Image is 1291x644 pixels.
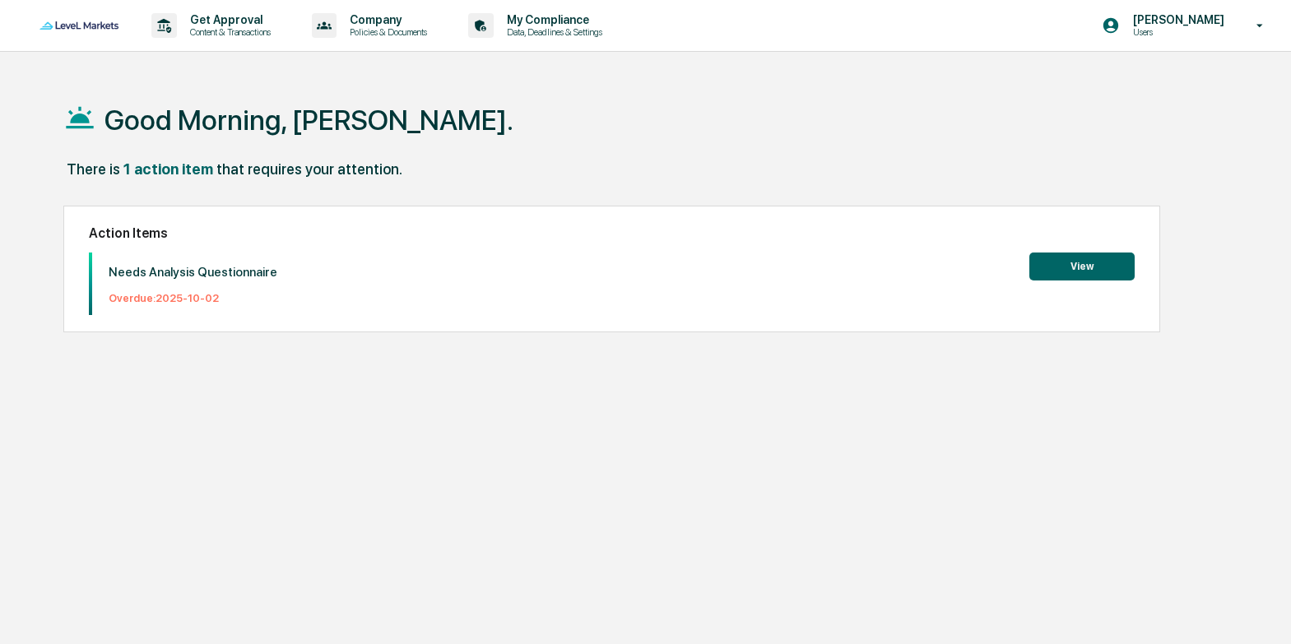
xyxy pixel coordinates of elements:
p: Data, Deadlines & Settings [494,26,611,38]
h2: Action Items [89,225,1135,241]
h1: Good Morning, [PERSON_NAME]. [104,104,513,137]
p: Needs Analysis Questionnaire [109,265,277,280]
p: Company [337,13,435,26]
p: Users [1120,26,1233,38]
p: My Compliance [494,13,611,26]
div: There is [67,160,120,178]
a: View [1029,257,1135,273]
p: [PERSON_NAME] [1120,13,1233,26]
p: Overdue: 2025-10-02 [109,292,277,304]
div: that requires your attention. [216,160,402,178]
p: Get Approval [177,13,279,26]
button: View [1029,253,1135,280]
p: Policies & Documents [337,26,435,38]
img: logo [39,21,118,29]
div: 1 action item [123,160,213,178]
p: Content & Transactions [177,26,279,38]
